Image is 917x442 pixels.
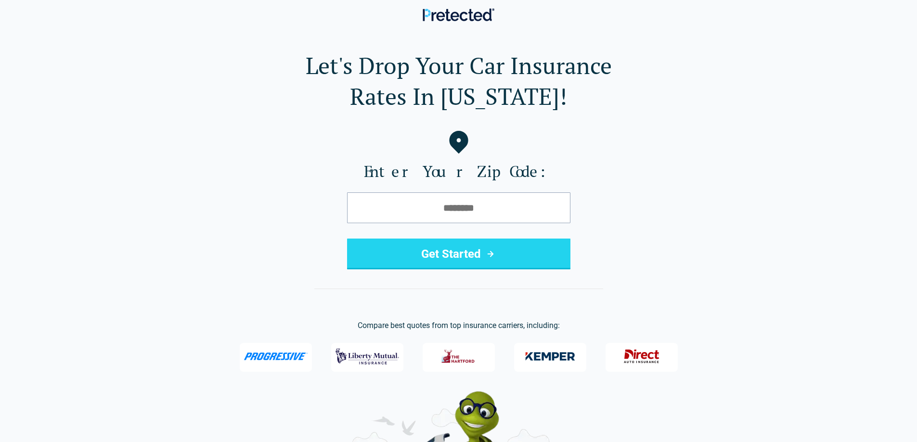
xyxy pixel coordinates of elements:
img: Pretected [423,8,494,21]
label: Enter Your Zip Code: [15,162,902,181]
p: Compare best quotes from top insurance carriers, including: [15,320,902,331]
img: Progressive [244,353,308,360]
img: The Hartford [435,344,482,369]
img: Liberty Mutual [336,344,399,369]
h1: Let's Drop Your Car Insurance Rates In [US_STATE]! [15,50,902,112]
img: Direct General [618,344,665,369]
img: Kemper [518,344,582,369]
button: Get Started [347,239,570,269]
